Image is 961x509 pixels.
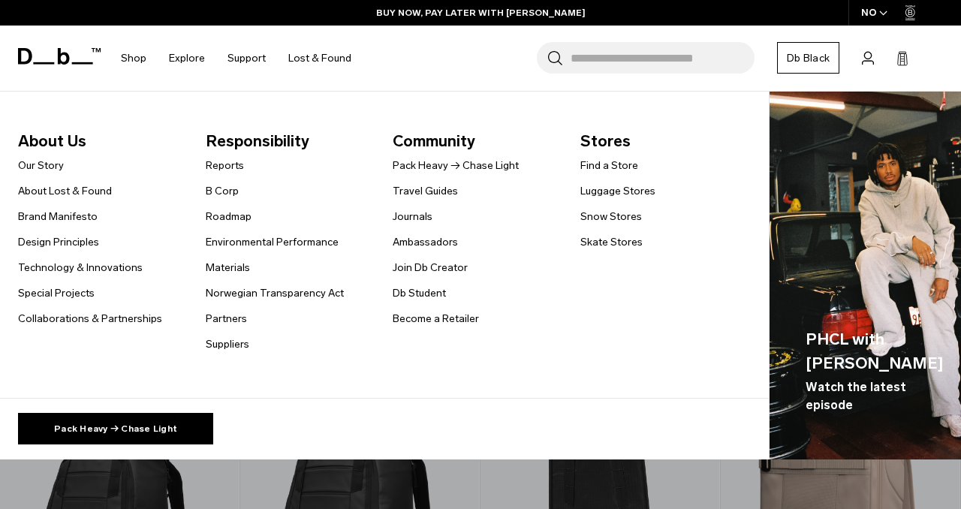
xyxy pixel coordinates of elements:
a: Join Db Creator [393,260,468,276]
a: BUY NOW, PAY LATER WITH [PERSON_NAME] [376,6,586,20]
a: B Corp [206,183,239,199]
a: Snow Stores [580,209,642,224]
span: Community [393,129,556,153]
a: Db Black [777,42,839,74]
a: PHCL with [PERSON_NAME] Watch the latest episode Db [770,92,961,460]
span: PHCL with [PERSON_NAME] [806,327,944,375]
a: Support [227,32,266,85]
a: Db Student [393,285,446,301]
a: Journals [393,209,432,224]
a: Skate Stores [580,234,643,250]
a: Find a Store [580,158,638,173]
a: Norwegian Transparency Act [206,285,344,301]
a: Shop [121,32,146,85]
img: Db [770,92,961,460]
a: About Lost & Found [18,183,112,199]
nav: Main Navigation [110,26,363,91]
a: Reports [206,158,244,173]
a: Roadmap [206,209,252,224]
span: Watch the latest episode [806,378,944,414]
a: Become a Retailer [393,311,479,327]
a: Travel Guides [393,183,458,199]
a: Materials [206,260,250,276]
a: Technology & Innovations [18,260,143,276]
a: Pack Heavy → Chase Light [393,158,519,173]
a: Ambassadors [393,234,458,250]
span: Stores [580,129,744,153]
a: Partners [206,311,247,327]
span: About Us [18,129,182,153]
a: Design Principles [18,234,99,250]
a: Special Projects [18,285,95,301]
span: Responsibility [206,129,369,153]
a: Our Story [18,158,64,173]
a: Luggage Stores [580,183,655,199]
a: Brand Manifesto [18,209,98,224]
a: Collaborations & Partnerships [18,311,162,327]
a: Environmental Performance [206,234,339,250]
a: Explore [169,32,205,85]
a: Suppliers [206,336,249,352]
a: Pack Heavy → Chase Light [18,413,213,444]
a: Lost & Found [288,32,351,85]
